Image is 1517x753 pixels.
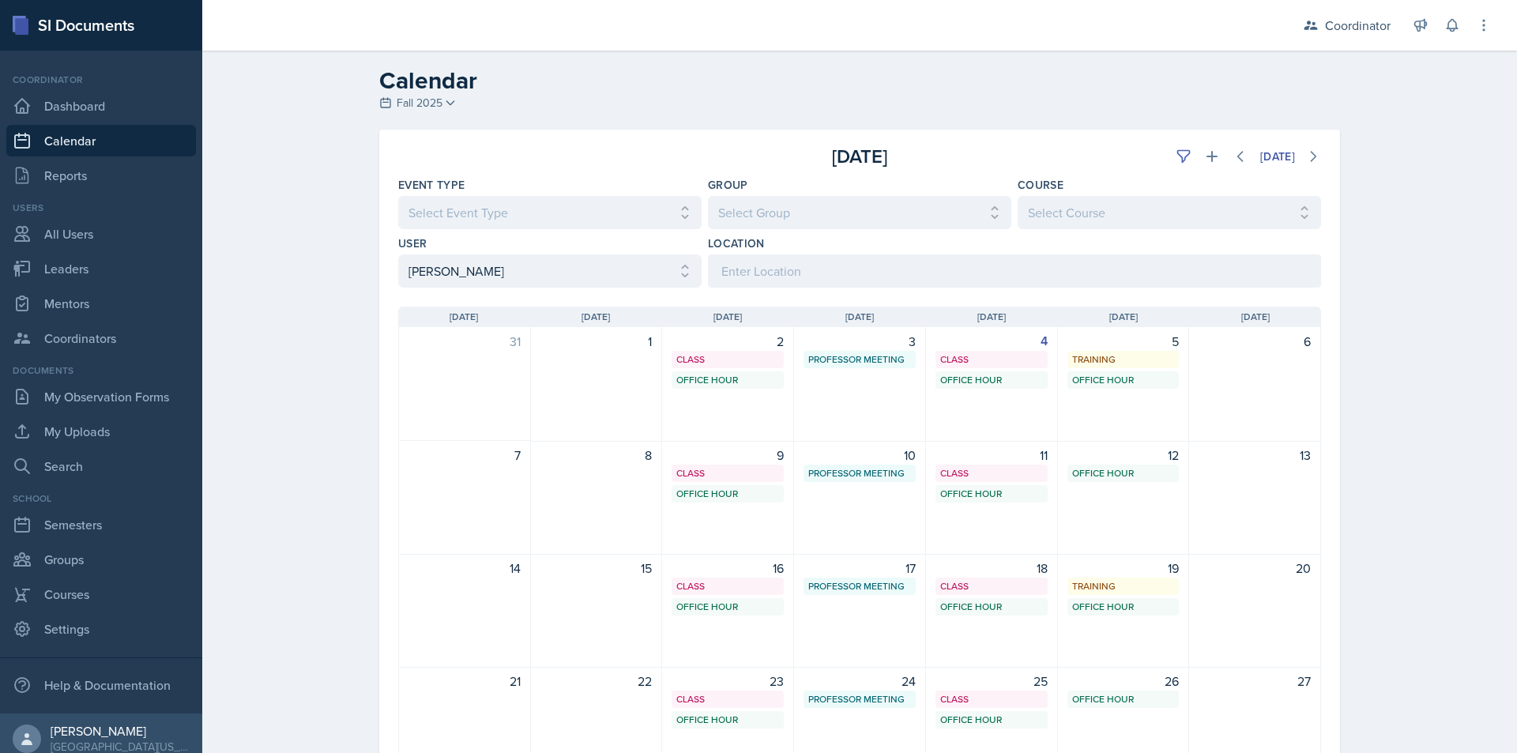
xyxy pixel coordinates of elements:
span: [DATE] [845,310,874,324]
label: Location [708,235,765,251]
div: Office Hour [1072,600,1175,614]
span: [DATE] [582,310,610,324]
div: Professor Meeting [808,352,911,367]
div: Coordinator [6,73,196,87]
div: 21 [408,672,521,691]
div: Professor Meeting [808,466,911,480]
div: Office Hour [676,600,779,614]
div: 27 [1199,672,1311,691]
div: Help & Documentation [6,669,196,701]
div: Class [676,579,779,593]
a: Mentors [6,288,196,319]
span: [DATE] [450,310,478,324]
button: [DATE] [1250,143,1305,170]
input: Enter Location [708,254,1321,288]
div: 18 [935,559,1048,578]
div: 22 [540,672,653,691]
div: 23 [672,672,784,691]
div: Training [1072,579,1175,593]
a: Dashboard [6,90,196,122]
div: School [6,491,196,506]
div: Coordinator [1325,16,1391,35]
div: Office Hour [1072,692,1175,706]
div: 31 [408,332,521,351]
div: 17 [804,559,916,578]
div: Office Hour [940,713,1043,727]
div: Class [676,466,779,480]
div: Training [1072,352,1175,367]
div: Class [940,579,1043,593]
span: [DATE] [977,310,1006,324]
div: 19 [1067,559,1180,578]
div: 25 [935,672,1048,691]
div: Office Hour [676,713,779,727]
div: 16 [672,559,784,578]
div: [DATE] [1260,150,1295,163]
span: [DATE] [713,310,742,324]
a: Coordinators [6,322,196,354]
div: 15 [540,559,653,578]
div: Office Hour [940,487,1043,501]
div: 14 [408,559,521,578]
div: Office Hour [676,487,779,501]
div: 12 [1067,446,1180,465]
div: Office Hour [1072,466,1175,480]
a: Settings [6,613,196,645]
div: Class [940,466,1043,480]
div: Users [6,201,196,215]
a: Search [6,450,196,482]
a: My Observation Forms [6,381,196,412]
div: 11 [935,446,1048,465]
div: Class [676,692,779,706]
a: Groups [6,544,196,575]
a: Calendar [6,125,196,156]
label: User [398,235,427,251]
span: [DATE] [1241,310,1270,324]
a: Courses [6,578,196,610]
div: 4 [935,332,1048,351]
a: All Users [6,218,196,250]
span: [DATE] [1109,310,1138,324]
div: Office Hour [940,373,1043,387]
div: Documents [6,363,196,378]
div: 3 [804,332,916,351]
div: 9 [672,446,784,465]
div: 7 [408,446,521,465]
div: Class [940,352,1043,367]
div: Office Hour [1072,373,1175,387]
div: Class [676,352,779,367]
div: Class [940,692,1043,706]
div: 10 [804,446,916,465]
label: Group [708,177,748,193]
span: Fall 2025 [397,95,442,111]
div: 1 [540,332,653,351]
div: 2 [672,332,784,351]
div: [DATE] [706,142,1013,171]
div: 6 [1199,332,1311,351]
a: Leaders [6,253,196,284]
div: Professor Meeting [808,579,911,593]
div: 5 [1067,332,1180,351]
div: 24 [804,672,916,691]
a: Reports [6,160,196,191]
a: My Uploads [6,416,196,447]
div: 26 [1067,672,1180,691]
label: Course [1018,177,1063,193]
div: Professor Meeting [808,692,911,706]
div: Office Hour [676,373,779,387]
div: 20 [1199,559,1311,578]
a: Semesters [6,509,196,540]
div: [PERSON_NAME] [51,723,190,739]
h2: Calendar [379,66,1340,95]
div: Office Hour [940,600,1043,614]
div: 13 [1199,446,1311,465]
div: 8 [540,446,653,465]
label: Event Type [398,177,465,193]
